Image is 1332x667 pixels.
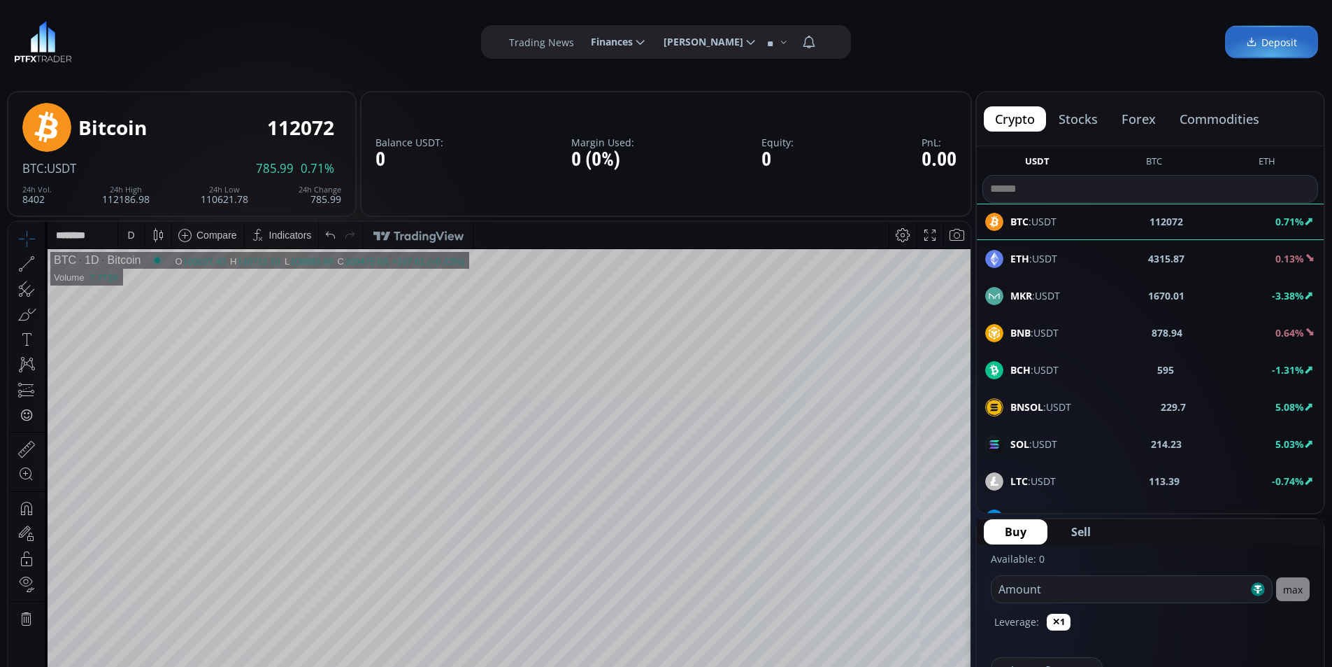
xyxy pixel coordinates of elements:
b: BNSOL [1010,400,1043,414]
div: 5y [50,563,61,574]
div: 3m [91,563,104,574]
b: 4315.87 [1148,251,1184,266]
div: 0 (0%) [571,149,634,171]
div: 110711.10 [229,34,271,45]
b: SOL [1010,437,1029,451]
div: 1y [71,563,81,574]
div: Hide Drawings Toolbar [32,522,38,541]
button: 11:31:34 (UTC) [798,555,875,582]
div: BTC [45,32,68,45]
span: Deposit [1246,35,1297,50]
span: :USDT [1010,325,1059,340]
b: 595 [1157,363,1174,377]
button: commodities [1168,106,1270,132]
a: Deposit [1225,26,1318,59]
span: BTC [22,160,44,176]
img: LOGO [14,21,72,63]
span: Sell [1071,524,1091,540]
b: 5.08% [1275,400,1304,414]
div: D [119,8,126,19]
button: BTC [1140,155,1168,172]
span: :USDT [44,160,76,176]
b: 0.13% [1275,252,1304,265]
div: 112186.98 [102,185,150,204]
b: 1670.01 [1148,288,1184,303]
button: USDT [1019,155,1055,172]
b: -1.31% [1272,363,1304,377]
div: 109475.03 [336,34,379,45]
label: Available: 0 [991,552,1045,566]
span: Finances [581,28,633,56]
div: H [222,34,229,45]
div: 785.99 [299,185,341,204]
b: 4.58% [1275,512,1304,525]
div: 1m [114,563,127,574]
b: LTC [1010,475,1028,488]
span: :USDT [1010,437,1057,451]
span: :USDT [1010,363,1059,377]
div: 24h Change [299,185,341,194]
b: BCH [1010,363,1031,377]
div: 1D [68,32,90,45]
div: Indicators [261,8,303,19]
span: [PERSON_NAME] [654,28,743,56]
div: 0 [375,149,443,171]
div: 7.772K [81,50,110,61]
div: 8402 [22,185,52,204]
div: 1d [158,563,169,574]
div: Bitcoin [90,32,132,45]
b: -0.74% [1272,475,1304,488]
button: crypto [984,106,1046,132]
label: PnL: [922,137,957,148]
div: Bitcoin [78,117,147,139]
div: Go to [187,555,210,582]
b: 878.94 [1152,325,1182,340]
div: Market open [143,32,155,45]
div: 5d [138,563,149,574]
div: Compare [188,8,229,19]
b: BNB [1010,326,1031,339]
span: :USDT [1010,288,1060,303]
span: 785.99 [256,162,294,175]
div: 24h Vol. [22,185,52,194]
label: Balance USDT: [375,137,443,148]
div: 110621.78 [201,185,248,204]
span: :USDT [1010,400,1071,414]
div: Volume [45,50,76,61]
div: +237.61 (+0.22%) [383,34,456,45]
div: 109237.43 [175,34,217,45]
div: Toggle Percentage [888,555,908,582]
span: Buy [1005,524,1026,540]
div: log [912,563,926,574]
button: Sell [1050,519,1112,545]
div: 112072 [267,117,334,139]
div: C [329,34,336,45]
b: 5.03% [1275,437,1304,451]
b: DASH [1010,512,1038,525]
span: 11:31:34 (UTC) [803,563,870,574]
span: 0.71% [301,162,334,175]
b: 25.13 [1158,511,1183,526]
b: 0.64% [1275,326,1304,339]
div: 108883.80 [282,34,324,45]
button: stocks [1047,106,1109,132]
div: Toggle Log Scale [908,555,931,582]
label: Trading News [509,35,574,50]
label: Equity: [761,137,794,148]
b: 113.39 [1149,474,1180,489]
button: Buy [984,519,1047,545]
span: :USDT [1010,251,1057,266]
label: Leverage: [994,615,1039,629]
b: ETH [1010,252,1029,265]
div: O [166,34,174,45]
b: MKR [1010,289,1032,302]
div: 0.00 [922,149,957,171]
div: L [276,34,282,45]
div: 24h High [102,185,150,194]
div: 24h Low [201,185,248,194]
b: -3.38% [1272,289,1304,302]
span: :USDT [1010,474,1056,489]
label: Margin Used: [571,137,634,148]
div: auto [936,563,954,574]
